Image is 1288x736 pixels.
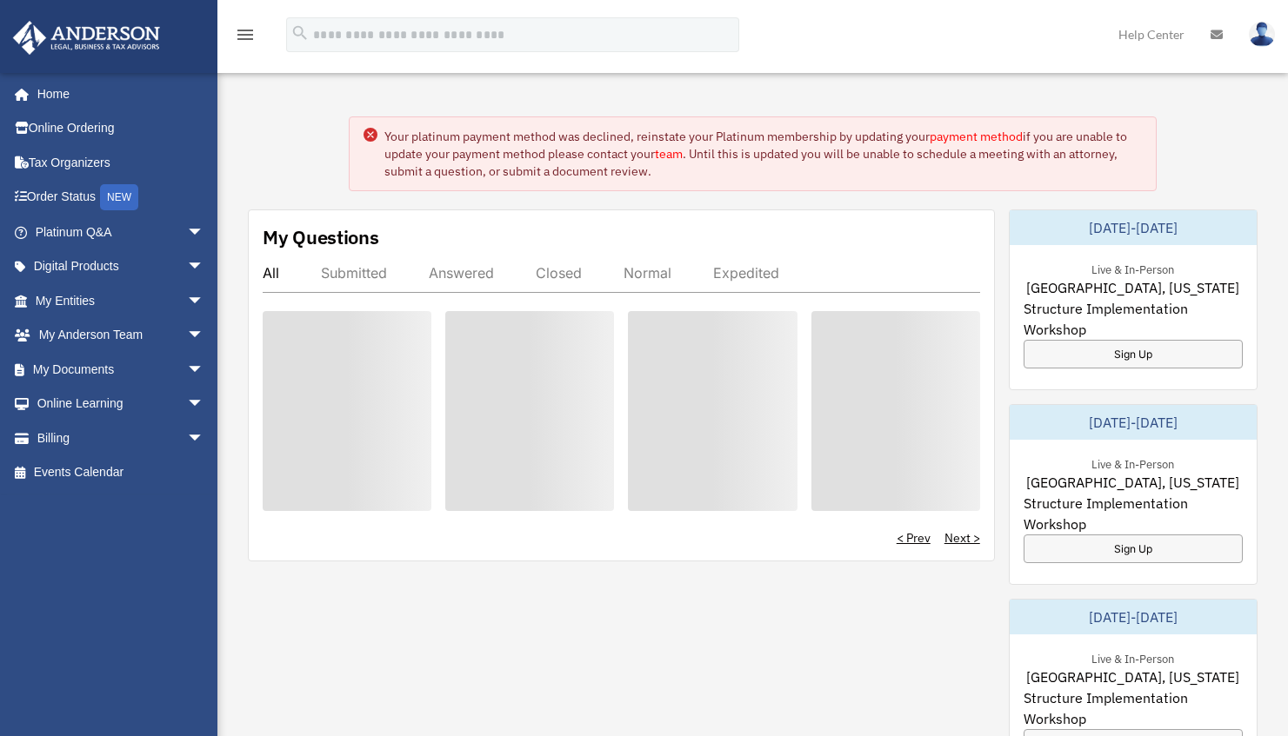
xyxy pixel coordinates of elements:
[897,529,931,547] a: < Prev
[1024,534,1243,563] a: Sign Up
[235,24,256,45] i: menu
[1024,493,1243,534] span: Structure Implementation Workshop
[1249,22,1275,47] img: User Pic
[1078,648,1188,666] div: Live & In-Person
[12,215,230,249] a: Platinum Q&Aarrow_drop_down
[263,264,279,282] div: All
[12,318,230,353] a: My Anderson Teamarrow_drop_down
[187,352,222,388] span: arrow_drop_down
[1026,277,1239,298] span: [GEOGRAPHIC_DATA], [US_STATE]
[1026,666,1239,687] span: [GEOGRAPHIC_DATA], [US_STATE]
[290,23,310,43] i: search
[187,421,222,456] span: arrow_drop_down
[536,264,582,282] div: Closed
[321,264,387,282] div: Submitted
[624,264,671,282] div: Normal
[12,111,230,146] a: Online Ordering
[1010,210,1257,245] div: [DATE]-[DATE]
[12,283,230,318] a: My Entitiesarrow_drop_down
[429,264,494,282] div: Answered
[944,529,980,547] a: Next >
[1010,600,1257,634] div: [DATE]-[DATE]
[12,387,230,421] a: Online Learningarrow_drop_down
[235,30,256,45] a: menu
[12,455,230,490] a: Events Calendar
[187,249,222,285] span: arrow_drop_down
[1024,340,1243,368] a: Sign Up
[187,215,222,250] span: arrow_drop_down
[8,21,165,55] img: Anderson Advisors Platinum Portal
[187,283,222,319] span: arrow_drop_down
[187,387,222,422] span: arrow_drop_down
[1078,454,1188,472] div: Live & In-Person
[384,128,1142,180] div: Your platinum payment method was declined, reinstate your Platinum membership by updating your if...
[100,184,138,210] div: NEW
[12,180,230,215] a: Order StatusNEW
[1024,687,1243,729] span: Structure Implementation Workshop
[12,76,222,111] a: Home
[713,264,779,282] div: Expedited
[12,145,230,180] a: Tax Organizers
[1024,298,1243,340] span: Structure Implementation Workshop
[1078,259,1188,277] div: Live & In-Person
[930,129,1023,144] a: payment method
[1026,472,1239,493] span: [GEOGRAPHIC_DATA], [US_STATE]
[263,224,379,250] div: My Questions
[655,146,683,162] a: team
[12,352,230,387] a: My Documentsarrow_drop_down
[12,249,230,284] a: Digital Productsarrow_drop_down
[1010,405,1257,440] div: [DATE]-[DATE]
[187,318,222,354] span: arrow_drop_down
[12,421,230,455] a: Billingarrow_drop_down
